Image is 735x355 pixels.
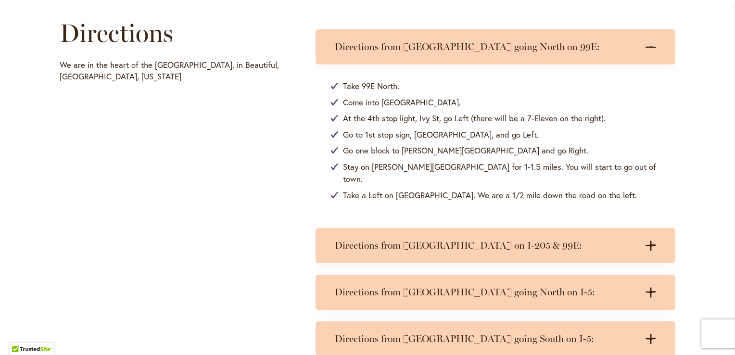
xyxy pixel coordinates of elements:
iframe: Directions to Swan Island Dahlias [60,87,288,255]
span: Go to 1st stop sign, [GEOGRAPHIC_DATA], and go Left. [343,128,539,141]
h3: Directions from [GEOGRAPHIC_DATA] going North on I-5: [335,286,637,298]
span: Go one block to [PERSON_NAME][GEOGRAPHIC_DATA] and go Right. [343,144,588,157]
span: Take 99E North. [343,80,399,92]
span: Take a Left on [GEOGRAPHIC_DATA]. We are a 1/2 mile down the road on the left. [343,189,637,202]
h3: Directions from [GEOGRAPHIC_DATA] going North on 99E: [335,41,637,53]
summary: Directions from [GEOGRAPHIC_DATA] on I-205 & 99E: [316,228,675,263]
h3: Directions from [GEOGRAPHIC_DATA] on I-205 & 99E: [335,240,637,252]
span: Stay on [PERSON_NAME][GEOGRAPHIC_DATA] for 1-1.5 miles. You will start to go out of town. [343,161,660,185]
span: At the 4th stop light, Ivy St, go Left (there will be a 7-Eleven on the right). [343,112,606,125]
span: Come into [GEOGRAPHIC_DATA]. [343,96,461,109]
summary: Directions from [GEOGRAPHIC_DATA] going North on I-5: [316,275,675,310]
h1: Directions [60,19,288,48]
summary: Directions from [GEOGRAPHIC_DATA] going North on 99E: [316,29,675,64]
p: We are in the heart of the [GEOGRAPHIC_DATA], in Beautiful, [GEOGRAPHIC_DATA], [US_STATE] [60,59,288,82]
